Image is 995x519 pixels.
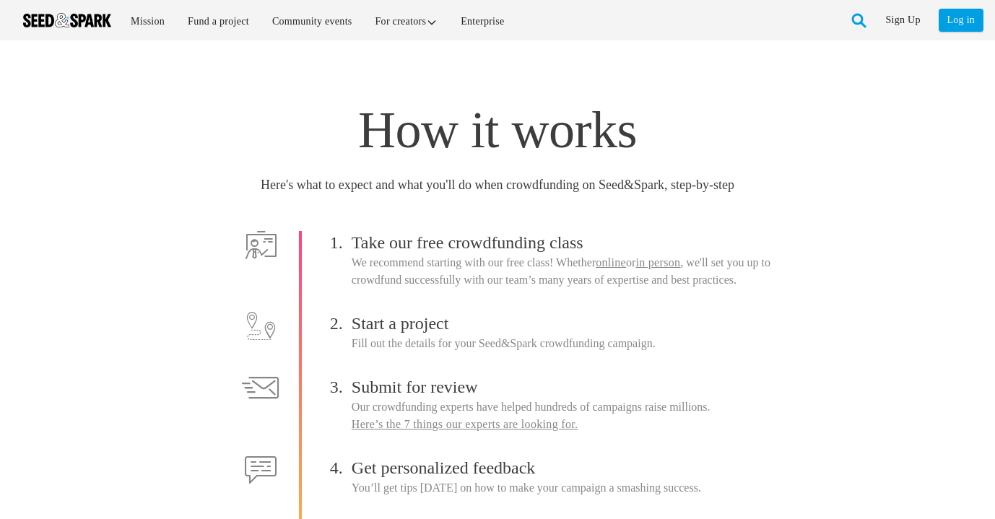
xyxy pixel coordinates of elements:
[330,375,352,398] h4: 3.
[451,6,514,37] a: Enterprise
[352,456,790,479] h4: Get personalized feedback
[352,375,790,398] h4: Submit for review
[939,9,983,32] a: Log in
[178,6,259,37] a: Fund a project
[365,6,448,37] a: For creators
[105,98,890,162] h1: How it works
[886,9,921,32] a: Sign Up
[352,231,790,254] h4: Take our free crowdfunding class
[352,479,790,497] p: You’ll get tips [DATE] on how to make your campaign a smashing success.
[121,6,175,37] a: Mission
[330,231,352,254] h4: 1.
[352,254,790,289] p: We recommend starting with our free class! Whether or , we'll set you up to crowdfund successfull...
[352,335,790,352] p: Fill out the details for your Seed&Spark crowdfunding campaign.
[262,6,362,37] a: Community events
[635,256,680,269] a: in person
[352,312,790,335] h4: Start a project
[105,175,890,195] h5: Here's what to expect and what you'll do when crowdfunding on Seed&Spark, step-by-step
[23,13,111,27] img: Seed amp; Spark
[352,418,578,430] a: Here’s the 7 things our experts are looking for.
[596,256,626,269] a: online
[330,456,352,479] h4: 4.
[352,398,790,433] p: Our crowdfunding experts have helped hundreds of campaigns raise millions.
[330,312,352,335] h4: 2.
